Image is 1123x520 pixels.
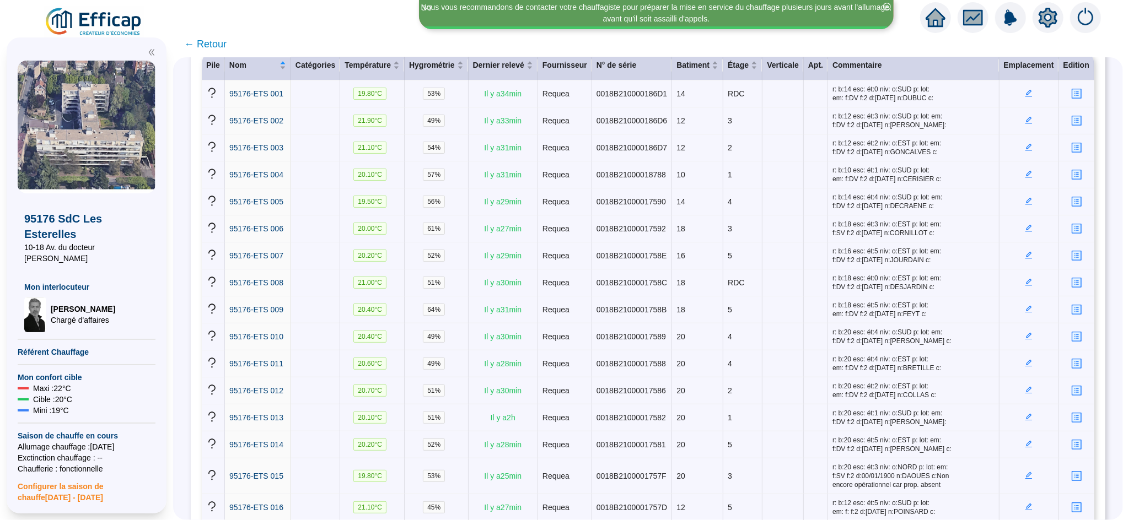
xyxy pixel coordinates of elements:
td: Requea [538,377,592,404]
span: profile [1071,331,1082,342]
a: 95176-ETS 001 [229,88,283,100]
span: profile [1071,277,1082,288]
td: Requea [538,107,592,134]
span: Nom [229,59,277,71]
span: question [206,501,218,512]
td: Requea [538,404,592,431]
span: 0018B21000017582 [597,413,666,422]
span: 51 % [423,384,445,397]
a: 95176-ETS 003 [229,142,283,154]
span: 45 % [423,501,445,513]
span: Dernier relevé [473,59,524,71]
a: 95176-ETS 010 [229,331,283,343]
a: 95176-ETS 015 [229,470,283,482]
span: 95176-ETS 011 [229,359,283,368]
th: Edition [1059,51,1094,80]
span: 54 % [423,142,445,154]
span: 20 [676,332,685,341]
span: 18 [676,278,685,287]
span: 95176-ETS 004 [229,170,283,179]
span: 49 % [423,331,445,343]
span: 95176-ETS 002 [229,116,283,125]
span: 19.80 °C [353,470,386,482]
span: Température [345,59,391,71]
span: Maxi : 22 °C [33,383,71,394]
span: Allumage chauffage : [DATE] [18,441,155,452]
span: question [206,303,218,315]
span: edit [1025,359,1033,367]
span: question [206,195,218,207]
span: RDC [728,89,744,98]
span: 18 [676,224,685,233]
a: 95176-ETS 002 [229,115,283,127]
span: edit [1025,224,1033,232]
span: question [206,222,218,234]
span: 20 [676,440,685,449]
span: edit [1025,332,1033,340]
span: 20 [676,386,685,395]
td: Requea [538,188,592,215]
td: Requea [538,134,592,161]
span: 95176-ETS 008 [229,278,283,287]
span: 0018B2100001758C [597,278,667,287]
span: 95176-ETS 009 [229,305,283,314]
span: 12 [676,116,685,125]
span: 52 % [423,250,445,262]
span: edit [1025,116,1033,124]
span: Il y a 31 min [484,305,522,314]
span: question [206,141,218,153]
span: 53 % [423,470,445,482]
span: 0018B21000017590 [597,197,666,206]
span: 0018B2100001757D [597,503,667,512]
a: 95176-ETS 013 [229,412,283,424]
span: question [206,114,218,126]
span: 2 [728,143,732,152]
span: 95176-ETS 015 [229,472,283,480]
th: Nom [225,51,291,80]
span: 1 [728,413,732,422]
span: Chaufferie : fonctionnelle [18,463,155,474]
span: question [206,384,218,396]
td: Requea [538,431,592,458]
span: Il y a 31 min [484,143,522,152]
span: profile [1071,470,1082,481]
span: 0018B210000186D1 [597,89,667,98]
span: Étage [728,59,749,71]
span: Mini : 19 °C [33,405,69,416]
th: Étage [723,51,762,80]
span: question [206,411,218,422]
span: profile [1071,142,1082,153]
td: Requea [538,323,592,350]
span: 0018B21000017588 [597,359,666,368]
span: question [206,276,218,288]
img: alerts [1070,2,1101,33]
a: 95176-ETS 016 [229,502,283,513]
th: Fournisseur [538,51,592,80]
span: edit [1025,278,1033,286]
span: profile [1071,169,1082,180]
span: edit [1025,440,1033,448]
th: Température [340,51,405,80]
span: edit [1025,413,1033,421]
span: 4 [728,197,732,206]
span: 56 % [423,196,445,208]
span: Chargé d'affaires [51,315,115,326]
span: 95176-ETS 007 [229,251,283,260]
span: edit [1025,386,1033,394]
th: Dernier relevé [469,51,538,80]
span: fund [963,8,983,28]
img: efficap energie logo [44,7,144,37]
span: double-left [148,48,155,56]
span: edit [1025,305,1033,313]
span: Il y a 25 min [484,472,522,480]
span: Mon interlocuteur [24,281,149,292]
span: Il y a 30 min [484,386,522,395]
span: RDC [728,278,744,287]
span: Pile [206,61,220,69]
span: 0018B2100001758B [597,305,667,314]
span: r: b:10 esc: ét:1 niv: o:SUD p: lot: em: f:DV f:2 d:[DATE] n:CERISIER c: [832,166,994,183]
span: Il y a 29 min [484,251,522,260]
a: 95176-ETS 011 [229,358,283,370]
span: Mon confort cible [18,372,155,383]
span: 4 [728,359,732,368]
